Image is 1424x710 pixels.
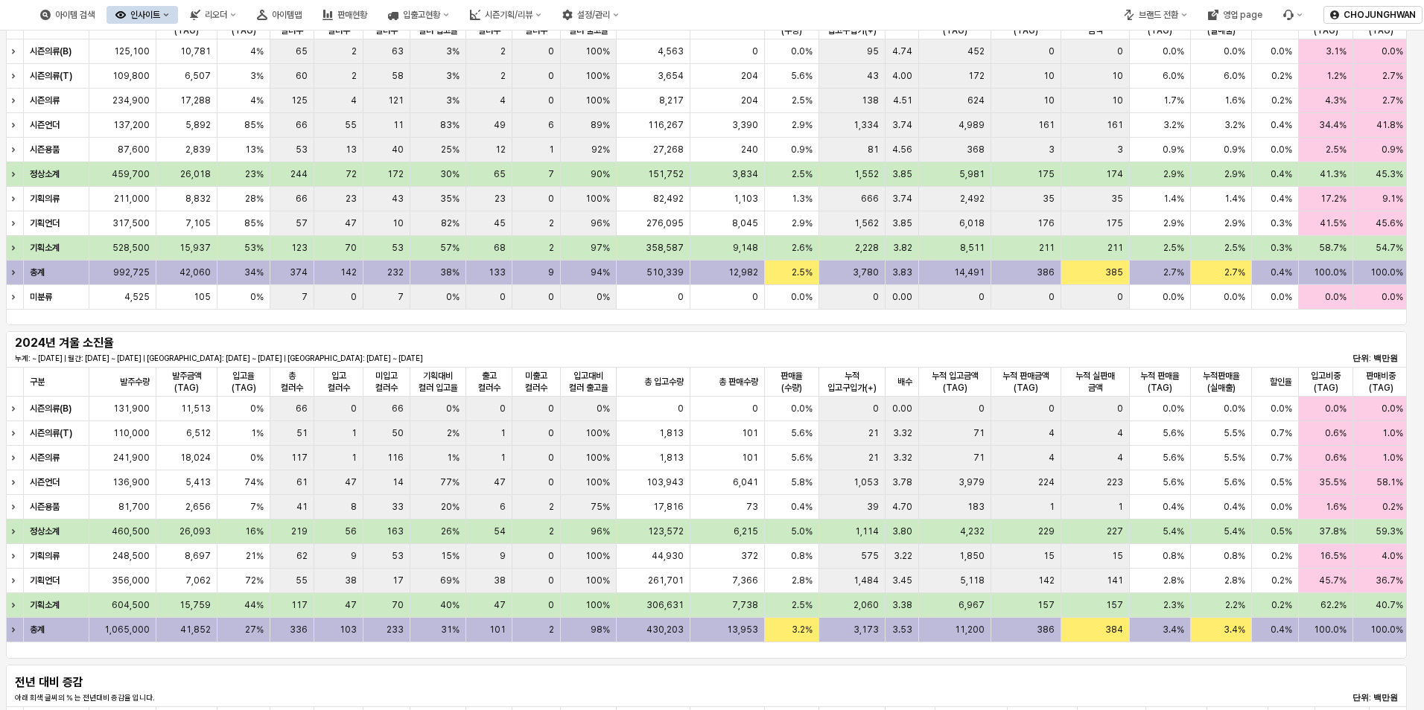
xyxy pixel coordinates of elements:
[892,45,912,57] span: 4.74
[185,193,211,205] span: 8,832
[6,138,25,161] div: Expand row
[180,168,211,180] span: 26,018
[494,168,506,180] span: 65
[393,119,404,131] span: 11
[1224,193,1245,205] span: 1.4%
[180,45,211,57] span: 10,781
[861,193,879,205] span: 666
[553,6,628,24] button: 설정/관리
[1163,168,1184,180] span: 2.9%
[1271,217,1292,229] span: 0.3%
[653,144,684,156] span: 27,268
[1163,119,1184,131] span: 3.2%
[855,242,879,254] span: 2,228
[30,243,60,253] strong: 기획소계
[494,119,506,131] span: 49
[791,144,813,156] span: 0.9%
[245,168,264,180] span: 23%
[440,242,460,254] span: 57%
[959,217,985,229] span: 6,018
[500,45,506,57] span: 2
[340,266,357,278] span: 142
[392,217,404,229] span: 10
[346,193,357,205] span: 23
[648,168,684,180] span: 151,752
[518,370,554,394] span: 미출고 컬러수
[272,10,302,20] div: 아이템맵
[296,70,308,82] span: 60
[500,95,506,106] span: 4
[1325,95,1347,106] span: 4.3%
[585,95,610,106] span: 100%
[6,89,25,112] div: Expand row
[244,119,264,131] span: 85%
[792,217,813,229] span: 2.9%
[577,10,610,20] div: 설정/관리
[345,119,357,131] span: 55
[1037,217,1055,229] span: 176
[1223,10,1262,20] div: 영업 page
[1224,242,1245,254] span: 2.5%
[771,370,813,394] span: 판매율(수량)
[352,45,357,57] span: 2
[403,10,440,20] div: 입출고현황
[1163,45,1184,57] span: 0.0%
[585,193,610,205] span: 100%
[732,119,758,131] span: 3,390
[1112,70,1123,82] span: 10
[248,6,311,24] div: 아이템맵
[440,193,460,205] span: 35%
[591,242,610,254] span: 97%
[892,168,912,180] span: 3.85
[500,70,506,82] span: 2
[1139,10,1178,20] div: 브랜드 전환
[1271,45,1292,57] span: 0.0%
[185,119,211,131] span: 5,892
[1197,370,1245,394] span: 누적판매율(실매출)
[1224,217,1245,229] span: 2.9%
[867,45,879,57] span: 95
[250,95,264,106] span: 4%
[30,46,71,57] strong: 시즌의류(B)
[6,64,25,88] div: Expand row
[1043,95,1055,106] span: 10
[472,370,506,394] span: 출고 컬러수
[1326,70,1347,82] span: 1.2%
[585,70,610,82] span: 100%
[1382,193,1403,205] span: 9.1%
[6,421,25,445] div: Expand row
[1376,119,1403,131] span: 41.8%
[1107,119,1123,131] span: 161
[6,162,25,186] div: Expand row
[752,45,758,57] span: 0
[6,397,25,420] div: Expand row
[31,6,104,24] button: 아이템 검색
[291,242,308,254] span: 123
[379,6,458,24] div: 입출고현황
[494,242,506,254] span: 68
[997,370,1055,394] span: 누적 판매금액(TAG)
[791,45,813,57] span: 0.0%
[223,370,264,394] span: 입고율(TAG)
[791,70,813,82] span: 5.6%
[741,70,758,82] span: 204
[6,470,25,494] div: Expand row
[893,242,912,254] span: 3.82
[291,95,308,106] span: 125
[548,70,554,82] span: 0
[741,95,758,106] span: 204
[6,569,25,592] div: Expand row
[441,217,460,229] span: 82%
[107,6,178,24] button: 인사이트
[6,446,25,470] div: Expand row
[245,193,264,205] span: 28%
[6,236,25,260] div: Expand row
[1163,70,1184,82] span: 6.0%
[296,144,308,156] span: 53
[548,119,554,131] span: 6
[112,242,150,254] span: 528,500
[1115,6,1196,24] button: 브랜드 전환
[892,144,912,156] span: 4.56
